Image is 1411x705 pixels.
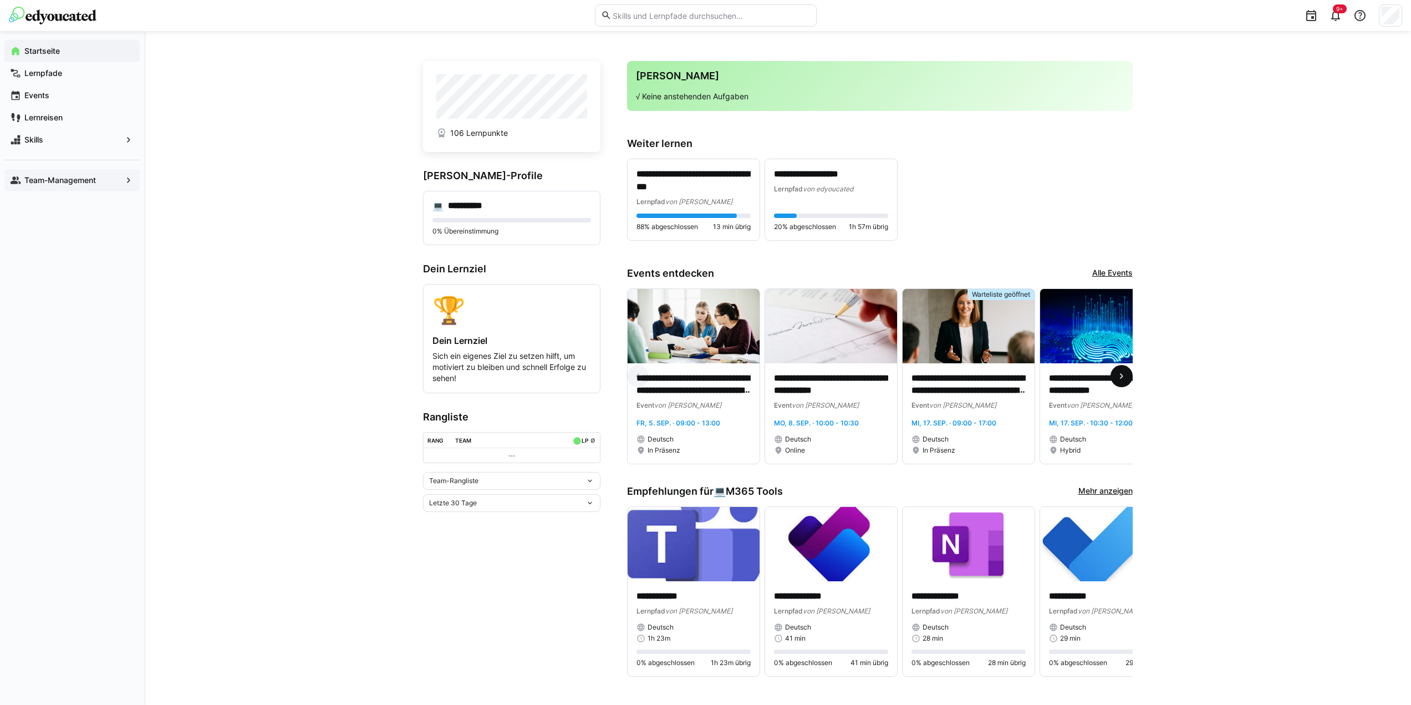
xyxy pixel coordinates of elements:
[774,401,792,409] span: Event
[423,170,600,182] h3: [PERSON_NAME]-Profile
[940,607,1007,615] span: von [PERSON_NAME]
[612,11,810,21] input: Skills und Lernpfade durchsuchen…
[911,607,940,615] span: Lernpfad
[803,185,853,193] span: von edyoucated
[423,263,600,275] h3: Dein Lernziel
[785,446,805,455] span: Online
[1125,658,1163,667] span: 29 min übrig
[1067,401,1134,409] span: von [PERSON_NAME]
[648,634,670,643] span: 1h 23m
[636,401,654,409] span: Event
[923,435,949,444] span: Deutsch
[911,419,996,427] span: Mi, 17. Sep. · 09:00 - 17:00
[774,658,832,667] span: 0% abgeschlossen
[929,401,996,409] span: von [PERSON_NAME]
[636,197,665,206] span: Lernpfad
[582,437,588,444] div: LP
[423,411,600,423] h3: Rangliste
[429,499,477,508] span: Letzte 30 Tage
[590,435,595,444] a: ø
[911,658,970,667] span: 0% abgeschlossen
[1040,289,1172,363] img: image
[627,138,1133,150] h3: Weiter lernen
[774,222,836,231] span: 20% abgeschlossen
[849,222,888,231] span: 1h 57m übrig
[903,507,1035,581] img: image
[636,419,720,427] span: Fr, 5. Sep. · 09:00 - 13:00
[654,401,721,409] span: von [PERSON_NAME]
[427,437,444,444] div: Rang
[1060,435,1086,444] span: Deutsch
[774,185,803,193] span: Lernpfad
[903,289,1035,363] img: image
[726,485,783,498] span: M365 Tools
[988,658,1026,667] span: 28 min übrig
[636,222,698,231] span: 88% abgeschlossen
[432,293,591,326] div: 🏆
[432,335,591,346] h4: Dein Lernziel
[713,222,751,231] span: 13 min übrig
[1060,446,1081,455] span: Hybrid
[1092,267,1133,280] a: Alle Events
[785,623,811,632] span: Deutsch
[850,658,888,667] span: 41 min übrig
[785,634,806,643] span: 41 min
[711,658,751,667] span: 1h 23m übrig
[1049,419,1133,427] span: Mi, 17. Sep. · 10:30 - 12:00
[923,623,949,632] span: Deutsch
[636,658,695,667] span: 0% abgeschlossen
[636,70,1124,82] h3: [PERSON_NAME]
[627,485,783,498] h3: Empfehlungen für
[774,607,803,615] span: Lernpfad
[665,197,732,206] span: von [PERSON_NAME]
[636,607,665,615] span: Lernpfad
[785,435,811,444] span: Deutsch
[455,437,471,444] div: Team
[648,446,680,455] span: In Präsenz
[628,289,760,363] img: image
[1049,401,1067,409] span: Event
[432,351,591,384] p: Sich ein eigenes Ziel zu setzen hilft, um motiviert zu bleiben und schnell Erfolge zu sehen!
[803,607,870,615] span: von [PERSON_NAME]
[1040,507,1172,581] img: image
[774,419,859,427] span: Mo, 8. Sep. · 10:00 - 10:30
[1049,607,1078,615] span: Lernpfad
[765,507,897,581] img: image
[429,476,478,485] span: Team-Rangliste
[1078,485,1133,498] a: Mehr anzeigen
[765,289,897,363] img: image
[636,91,1124,102] p: √ Keine anstehenden Aufgaben
[648,435,674,444] span: Deutsch
[628,507,760,581] img: image
[923,446,955,455] span: In Präsenz
[450,128,508,139] span: 106 Lernpunkte
[627,267,714,280] h3: Events entdecken
[714,485,783,498] div: 💻️
[648,623,674,632] span: Deutsch
[432,227,591,236] p: 0% Übereinstimmung
[1336,6,1343,12] span: 9+
[1060,623,1086,632] span: Deutsch
[911,401,929,409] span: Event
[1078,607,1145,615] span: von [PERSON_NAME]
[792,401,859,409] span: von [PERSON_NAME]
[665,607,732,615] span: von [PERSON_NAME]
[1060,634,1081,643] span: 29 min
[972,290,1030,299] span: Warteliste geöffnet
[432,200,444,211] div: 💻️
[1049,658,1107,667] span: 0% abgeschlossen
[923,634,943,643] span: 28 min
